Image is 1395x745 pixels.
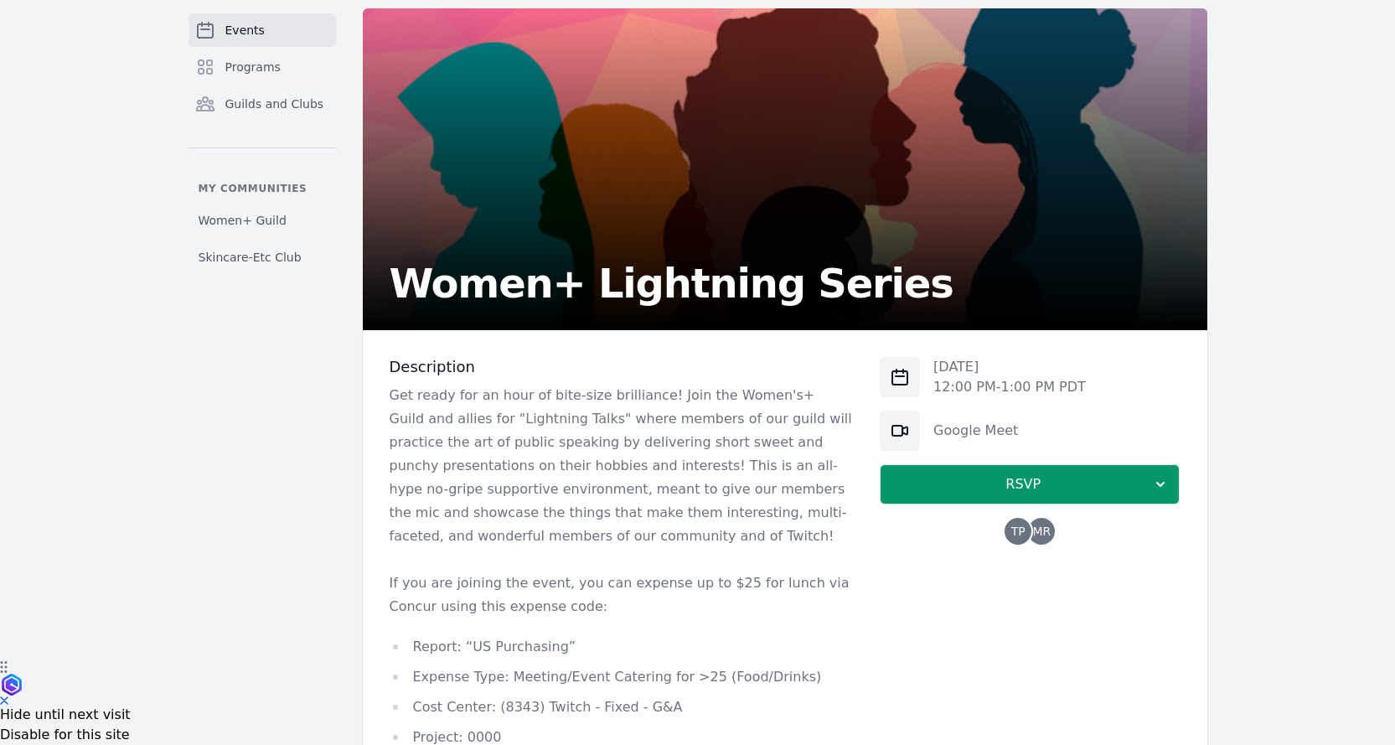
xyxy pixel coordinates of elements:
[225,96,324,112] span: Guilds and Clubs
[933,377,1086,397] p: 12:00 PM - 1:00 PM PDT
[390,696,854,719] li: Cost Center: (8343) Twitch - Fixed - G&A
[189,205,336,235] a: Women+ Guild
[1011,525,1026,537] span: TP
[189,242,336,272] a: Skincare-Etc Club
[189,87,336,121] a: Guilds and Clubs
[390,357,854,377] h3: Description
[1032,525,1051,537] span: MR
[933,357,1086,377] p: [DATE]
[880,464,1180,504] button: RSVP
[189,13,336,272] nav: Sidebar
[225,22,265,39] span: Events
[390,263,953,303] h2: Women+ Lightning Series
[390,635,854,659] li: Report: “US Purchasing”
[933,422,1018,438] a: Google Meet
[390,384,854,548] p: Get ready for an hour of bite-size brilliance! Join the Women's+ Guild and allies for "Lightning ...
[189,13,336,47] a: Events
[199,212,287,229] span: Women+ Guild
[225,59,281,75] span: Programs
[199,249,302,266] span: Skincare-Etc Club
[894,474,1152,494] span: RSVP
[390,572,854,618] p: If you are joining the event, you can expense up to $25 for lunch via Concur using this expense c...
[390,665,854,689] li: Expense Type: Meeting/Event Catering for >25 (Food/Drinks)
[189,50,336,84] a: Programs
[189,182,336,195] p: My communities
